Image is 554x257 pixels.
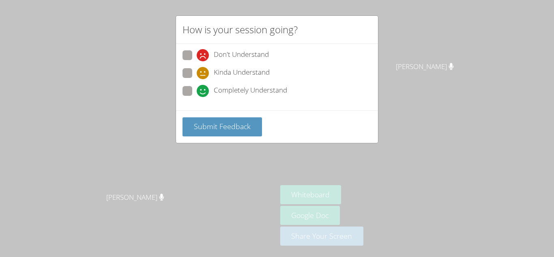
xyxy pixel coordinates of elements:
button: Submit Feedback [183,117,262,136]
span: Kinda Understand [214,67,270,79]
span: Don't Understand [214,49,269,61]
span: Submit Feedback [194,121,251,131]
h2: How is your session going? [183,22,298,37]
span: Completely Understand [214,85,287,97]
